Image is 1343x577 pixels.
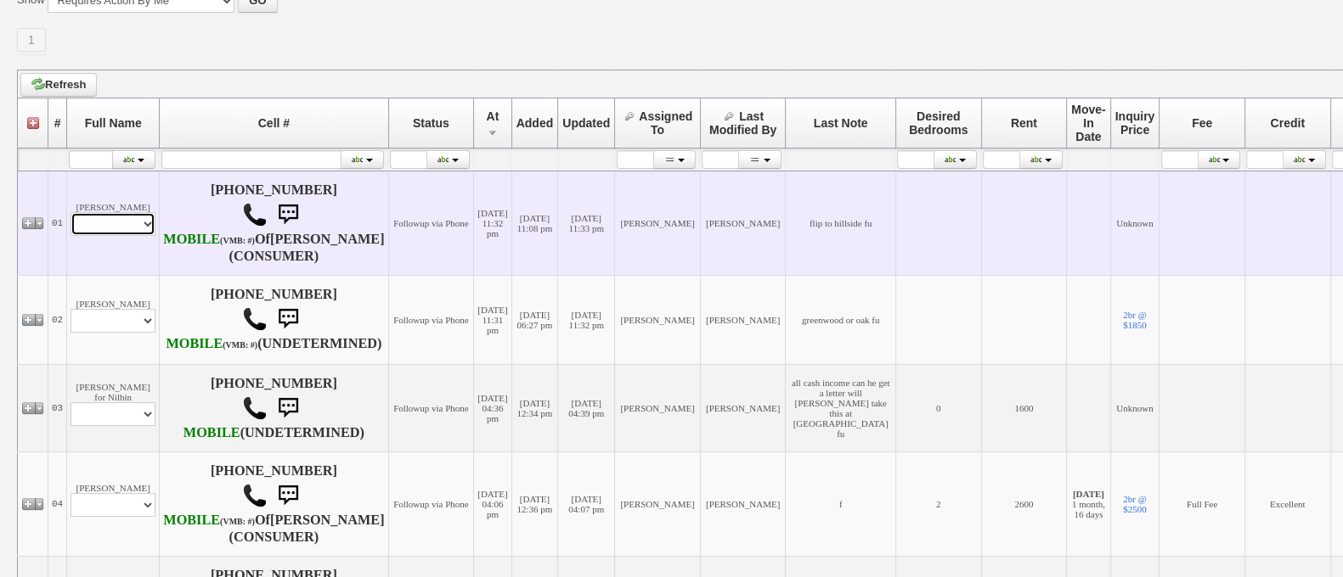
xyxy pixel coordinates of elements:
[67,171,160,275] td: [PERSON_NAME]
[909,109,968,137] span: Desired Bedrooms
[1192,116,1212,130] span: Fee
[1160,451,1245,556] td: Full Fee
[558,171,615,275] td: [DATE] 11:33 pm
[271,198,305,232] img: sms.png
[48,364,67,451] td: 03
[558,364,615,451] td: [DATE] 04:39 pm
[20,73,97,97] a: Refresh
[615,171,701,275] td: [PERSON_NAME]
[270,232,385,247] b: [PERSON_NAME]
[511,275,558,364] td: [DATE] 06:27 pm
[1071,103,1105,143] span: Move-In Date
[388,171,474,275] td: Followup via Phone
[67,275,160,364] td: [PERSON_NAME]
[163,376,384,440] h4: [PHONE_NUMBER] (UNDETERMINED)
[709,109,776,137] span: Last Modified By
[242,202,268,227] img: call.png
[615,364,701,451] td: [PERSON_NAME]
[163,463,384,545] h4: [PHONE_NUMBER] Of (CONSUMER)
[271,302,305,336] img: sms.png
[474,451,511,556] td: [DATE] 04:06 pm
[1244,451,1330,556] td: Excellent
[474,275,511,364] td: [DATE] 11:31 pm
[511,364,558,451] td: [DATE] 12:34 pm
[242,306,268,332] img: call.png
[1115,109,1155,137] span: Inquiry Price
[388,275,474,364] td: Followup via Phone
[183,425,240,440] b: Dish Wireless, LLC
[700,171,786,275] td: [PERSON_NAME]
[67,451,160,556] td: [PERSON_NAME]
[516,116,554,130] span: Added
[183,425,240,440] font: MOBILE
[17,28,46,52] a: 1
[1110,364,1160,451] td: Unknown
[786,275,895,364] td: greenwood or oak fu
[163,513,220,528] font: MOBILE
[562,116,610,130] span: Updated
[615,451,701,556] td: [PERSON_NAME]
[163,513,255,528] b: T-Mobile USA, Inc.
[67,364,160,451] td: [PERSON_NAME] for Nilbin
[558,275,615,364] td: [DATE] 11:32 pm
[413,116,449,130] span: Status
[258,116,290,130] span: Cell #
[270,513,385,528] b: [PERSON_NAME]
[220,517,255,526] font: (VMB: #)
[48,451,67,556] td: 04
[1067,451,1110,556] td: 1 month, 16 days
[48,275,67,364] td: 02
[85,116,142,130] span: Full Name
[814,116,868,130] span: Last Note
[48,171,67,275] td: 01
[271,479,305,513] img: sms.png
[271,391,305,425] img: sms.png
[388,364,474,451] td: Followup via Phone
[1270,116,1304,130] span: Credit
[700,275,786,364] td: [PERSON_NAME]
[558,451,615,556] td: [DATE] 04:07 pm
[220,236,255,245] font: (VMB: #)
[895,451,981,556] td: 2
[388,451,474,556] td: Followup via Phone
[511,171,558,275] td: [DATE] 11:08 pm
[166,336,257,351] b: T-Mobile USA, Inc.
[895,364,981,451] td: 0
[166,336,223,351] font: MOBILE
[511,451,558,556] td: [DATE] 12:36 pm
[163,182,384,264] h4: [PHONE_NUMBER] Of (CONSUMER)
[786,364,895,451] td: all cash income can he get a letter will [PERSON_NAME] take this at [GEOGRAPHIC_DATA] fu
[786,451,895,556] td: f
[242,395,268,421] img: call.png
[223,340,257,350] font: (VMB: #)
[1110,171,1160,275] td: Unknown
[1011,116,1037,130] span: Rent
[48,98,67,148] th: #
[615,275,701,364] td: [PERSON_NAME]
[981,451,1067,556] td: 2600
[1123,494,1147,514] a: 2br @ $2500
[786,171,895,275] td: flip to hillside fu
[242,483,268,508] img: call.png
[981,364,1067,451] td: 1600
[474,171,511,275] td: [DATE] 11:32 pm
[474,364,511,451] td: [DATE] 04:36 pm
[163,287,384,353] h4: [PHONE_NUMBER] (UNDETERMINED)
[700,451,786,556] td: [PERSON_NAME]
[163,232,255,247] b: T-Mobile USA, Inc.
[700,364,786,451] td: [PERSON_NAME]
[1123,310,1147,330] a: 2br @ $1850
[163,232,220,247] font: MOBILE
[487,109,499,123] span: At
[1073,489,1104,499] b: [DATE]
[639,109,692,137] span: Assigned To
